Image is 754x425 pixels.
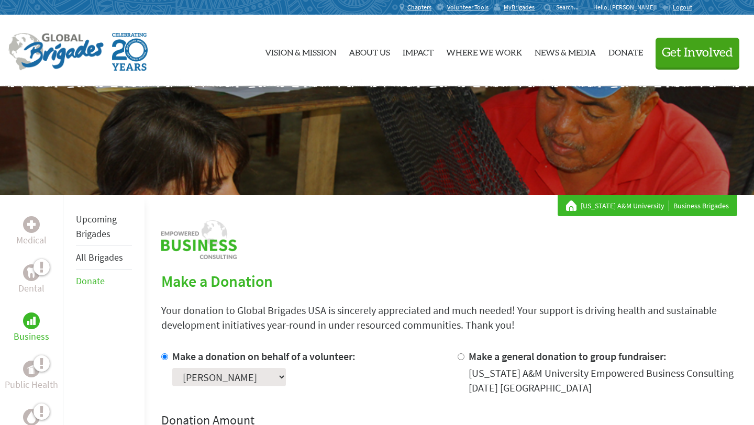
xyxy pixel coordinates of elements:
[23,216,40,233] div: Medical
[566,200,729,211] div: Business Brigades
[18,281,45,296] p: Dental
[5,377,58,392] p: Public Health
[662,47,733,59] span: Get Involved
[161,220,237,259] img: logo-business.png
[16,233,47,248] p: Medical
[662,3,692,12] a: Logout
[16,216,47,248] a: MedicalMedical
[27,220,36,229] img: Medical
[8,33,104,71] img: Global Brigades Logo
[23,312,40,329] div: Business
[407,3,431,12] span: Chapters
[76,270,132,293] li: Donate
[673,3,692,11] span: Logout
[446,24,522,78] a: Where We Work
[76,251,123,263] a: All Brigades
[27,364,36,374] img: Public Health
[76,208,132,246] li: Upcoming Brigades
[656,38,739,68] button: Get Involved
[14,329,49,344] p: Business
[349,24,390,78] a: About Us
[172,350,356,363] label: Make a donation on behalf of a volunteer:
[535,24,596,78] a: News & Media
[593,3,662,12] p: Hello, [PERSON_NAME]!
[469,350,667,363] label: Make a general donation to group fundraiser:
[5,361,58,392] a: Public HealthPublic Health
[23,264,40,281] div: Dental
[27,411,36,423] img: Water
[161,272,737,290] h2: Make a Donation
[608,24,643,78] a: Donate
[403,24,434,78] a: Impact
[161,303,737,332] p: Your donation to Global Brigades USA is sincerely appreciated and much needed! Your support is dr...
[27,267,36,277] img: Dental
[76,275,105,287] a: Donate
[23,361,40,377] div: Public Health
[76,213,117,240] a: Upcoming Brigades
[112,33,148,71] img: Global Brigades Celebrating 20 Years
[556,3,586,11] input: Search...
[14,312,49,344] a: BusinessBusiness
[265,24,336,78] a: Vision & Mission
[504,3,535,12] span: MyBrigades
[581,200,669,211] a: [US_STATE] A&M University
[469,366,737,395] div: [US_STATE] A&M University Empowered Business Consulting [DATE] [GEOGRAPHIC_DATA]
[27,317,36,325] img: Business
[447,3,489,12] span: Volunteer Tools
[76,246,132,270] li: All Brigades
[18,264,45,296] a: DentalDental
